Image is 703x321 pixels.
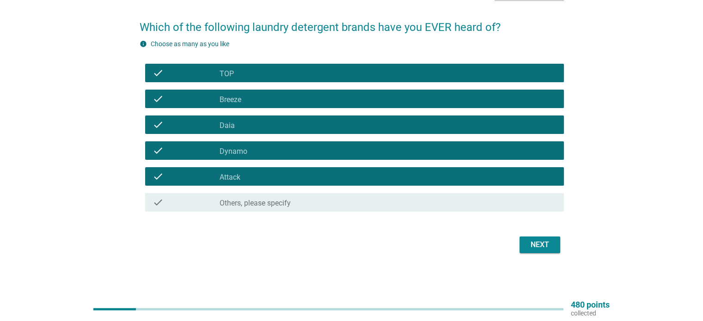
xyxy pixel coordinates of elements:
[220,121,235,130] label: Daia
[220,147,247,156] label: Dynamo
[140,40,147,48] i: info
[153,197,164,208] i: check
[520,236,560,253] button: Next
[527,239,553,250] div: Next
[151,40,229,48] label: Choose as many as you like
[153,93,164,104] i: check
[153,67,164,79] i: check
[220,199,291,208] label: Others, please specify
[153,171,164,182] i: check
[571,301,610,309] p: 480 points
[220,173,240,182] label: Attack
[571,309,610,317] p: collected
[153,119,164,130] i: check
[220,69,234,79] label: TOP
[140,10,564,36] h2: Which of the following laundry detergent brands have you EVER heard of?
[220,95,241,104] label: Breeze
[153,145,164,156] i: check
